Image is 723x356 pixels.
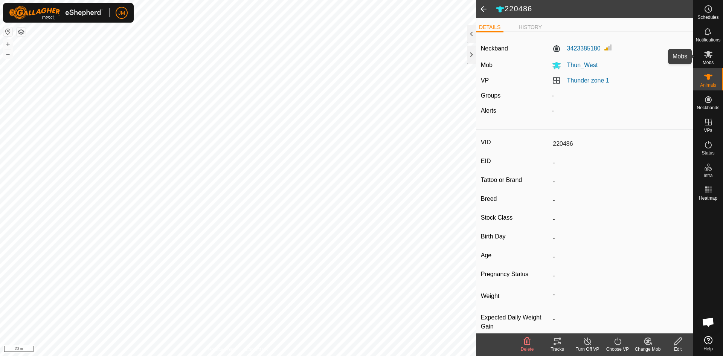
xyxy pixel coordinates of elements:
[696,38,720,42] span: Notifications
[703,347,713,351] span: Help
[542,346,572,353] div: Tracks
[561,62,598,68] span: Thun_West
[700,83,716,87] span: Animals
[516,23,545,31] li: HISTORY
[3,40,12,49] button: +
[481,138,550,147] label: VID
[704,128,712,133] span: VPs
[118,9,125,17] span: JM
[3,27,12,36] button: Reset Map
[633,346,663,353] div: Change Mob
[549,91,691,100] div: -
[699,196,717,200] span: Heatmap
[697,15,718,20] span: Schedules
[481,107,496,114] label: Alerts
[481,44,508,53] label: Neckband
[476,23,503,32] li: DETAILS
[693,333,723,354] a: Help
[481,156,550,166] label: EID
[9,6,103,20] img: Gallagher Logo
[604,43,613,52] img: Signal strength
[481,62,493,68] label: Mob
[481,269,550,279] label: Pregnancy Status
[17,28,26,37] button: Map Layers
[572,346,602,353] div: Turn Off VP
[697,105,719,110] span: Neckbands
[702,151,714,155] span: Status
[663,346,693,353] div: Edit
[246,346,268,353] a: Contact Us
[481,92,500,99] label: Groups
[481,251,550,260] label: Age
[549,106,691,115] div: -
[703,173,712,178] span: Infra
[481,194,550,204] label: Breed
[481,288,550,304] label: Weight
[481,213,550,223] label: Stock Class
[567,77,609,84] a: Thunder zone 1
[481,175,550,185] label: Tattoo or Brand
[481,77,489,84] label: VP
[208,346,236,353] a: Privacy Policy
[602,346,633,353] div: Choose VP
[496,4,693,14] h2: 220486
[481,232,550,241] label: Birth Day
[3,49,12,58] button: –
[521,347,534,352] span: Delete
[481,313,550,331] label: Expected Daily Weight Gain
[552,44,601,53] label: 3423385180
[697,311,720,333] div: Open chat
[703,60,714,65] span: Mobs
